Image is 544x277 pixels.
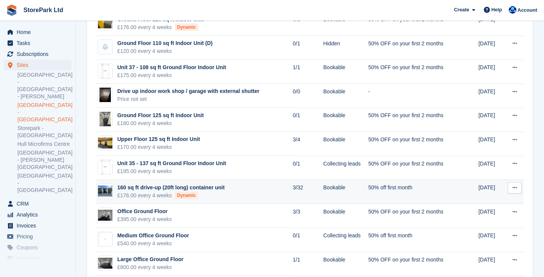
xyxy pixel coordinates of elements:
[98,186,112,197] img: IMG_0260.jpeg
[98,210,112,221] img: IMG_3208.jpeg
[454,6,469,14] span: Create
[323,228,368,252] td: Collecting leads
[479,228,505,252] td: [DATE]
[117,119,204,127] div: £180.00 every 4 weeks
[323,180,368,204] td: Bookable
[323,204,368,228] td: Bookable
[98,258,112,269] img: IMG_6210.jpeg
[323,60,368,84] td: Bookable
[17,253,62,264] span: Protection
[479,180,505,204] td: [DATE]
[4,220,71,231] a: menu
[17,38,62,48] span: Tasks
[17,71,71,100] a: [GEOGRAPHIC_DATA] - [GEOGRAPHIC_DATA] - [PERSON_NAME]
[323,156,368,180] td: Collecting leads
[4,209,71,220] a: menu
[117,167,226,175] div: £195.00 every 4 weeks
[6,5,17,16] img: stora-icon-8386f47178a22dfd0bd8f6a31ec36ba5ce8667c1dd55bd0f319d3a0aa187defe.svg
[479,108,505,132] td: [DATE]
[117,135,200,143] div: Upper Floor 125 sq ft Indoor Unit
[323,12,368,36] td: Bookable
[293,204,323,228] td: 3/3
[98,138,112,149] img: image.jpg
[479,204,505,228] td: [DATE]
[117,215,172,223] div: £395.00 every 4 weeks
[368,228,459,252] td: 50% off first month
[323,132,368,156] td: Bookable
[117,207,172,215] div: Office Ground Floor
[117,87,260,95] div: Drive up indoor work shop / garage with external shutter
[4,253,71,264] a: menu
[323,36,368,60] td: Hidden
[323,108,368,132] td: Bookable
[293,60,323,84] td: 1/1
[117,23,204,31] div: £176.00 every 4 weeks
[4,198,71,209] a: menu
[117,39,213,47] div: Ground Floor 110 sq ft Indoor Unit (D)
[323,252,368,276] td: Bookable
[117,143,200,151] div: £170.00 every 4 weeks
[117,263,183,271] div: £800.00 every 4 weeks
[479,60,505,84] td: [DATE]
[323,84,368,108] td: Bookable
[479,12,505,36] td: [DATE]
[17,60,62,70] span: Sites
[368,252,459,276] td: 50% OFF on your first 2 months
[509,6,516,14] img: Donna
[98,232,112,247] img: Unit%2040.jpg
[117,95,260,103] div: Price not set
[479,84,505,108] td: [DATE]
[368,60,459,84] td: 50% OFF on your first 2 months
[293,156,323,180] td: 0/1
[98,17,112,28] img: IMG_5095.jpeg
[293,12,323,36] td: 0/3
[368,180,459,204] td: 50% off first month
[117,63,226,71] div: Unit 37 - 108 sq ft Ground Floor Indoor Unit
[17,149,71,171] a: [GEOGRAPHIC_DATA] - [PERSON_NAME][GEOGRAPHIC_DATA]
[4,27,71,37] a: menu
[368,204,459,228] td: 50% OFF on your first 2 months
[17,141,71,148] a: Hull Microfirms Centre
[117,240,189,248] div: £540.00 every 4 weeks
[175,192,198,199] div: Dynamic
[4,60,71,70] a: menu
[293,108,323,132] td: 0/1
[17,27,62,37] span: Home
[479,156,505,180] td: [DATE]
[17,209,62,220] span: Analytics
[4,49,71,59] a: menu
[491,6,502,14] span: Help
[101,63,110,79] img: Unit%2037.jpg
[17,242,62,253] span: Coupons
[293,228,323,252] td: 0/1
[17,102,71,123] a: [GEOGRAPHIC_DATA] - [GEOGRAPHIC_DATA]
[4,38,71,48] a: menu
[479,36,505,60] td: [DATE]
[20,4,66,16] a: StorePark Ltd
[117,71,226,79] div: £175.00 every 4 weeks
[117,159,226,167] div: Unit 35 - 137 sq ft Ground Floor Indoor Unit
[117,255,183,263] div: Large Office Ground Floor
[17,125,71,139] a: Storepark - [GEOGRAPHIC_DATA]
[293,252,323,276] td: 1/1
[17,231,62,242] span: Pricing
[518,6,537,14] span: Account
[479,252,505,276] td: [DATE]
[368,108,459,132] td: 50% OFF on your first 2 months
[4,231,71,242] a: menu
[479,132,505,156] td: [DATE]
[101,159,110,175] img: Unit%2035.jpg
[293,180,323,204] td: 3/32
[175,23,198,31] div: Dynamic
[99,111,111,127] img: IMG_3206.jpeg
[4,242,71,253] a: menu
[368,84,459,108] td: -
[293,132,323,156] td: 3/4
[17,198,62,209] span: CRM
[17,220,62,231] span: Invoices
[117,232,189,240] div: Medium Office Ground Floor
[368,36,459,60] td: 50% OFF on your first 2 months
[293,36,323,60] td: 0/1
[99,87,111,102] img: IMG_4867.HEIC
[117,111,204,119] div: Ground Floor 125 sq ft Indoor Unit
